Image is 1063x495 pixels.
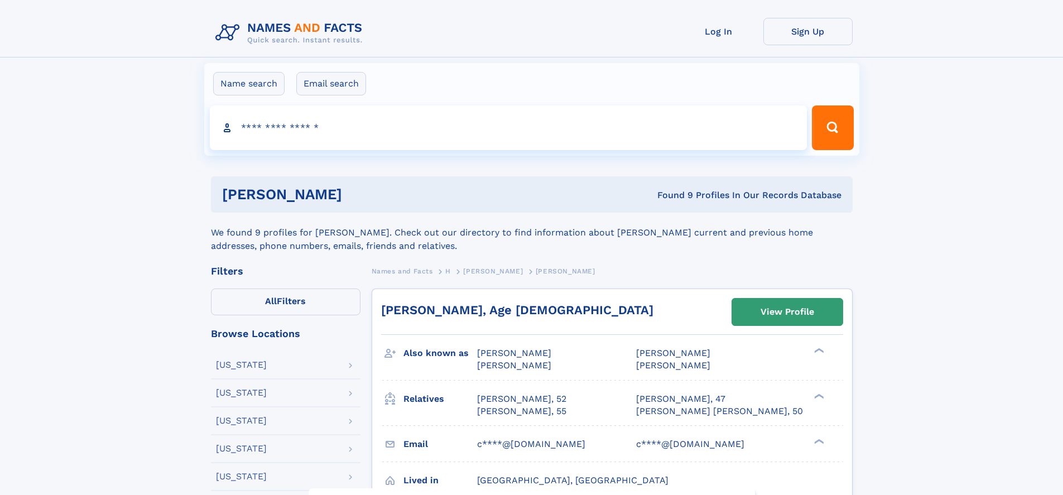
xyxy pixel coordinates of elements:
label: Name search [213,72,285,95]
a: Names and Facts [372,264,433,278]
a: [PERSON_NAME] [PERSON_NAME], 50 [636,405,803,417]
h3: Relatives [403,390,477,409]
div: [US_STATE] [216,388,267,397]
a: Log In [674,18,763,45]
span: [PERSON_NAME] [636,348,710,358]
a: [PERSON_NAME], 55 [477,405,566,417]
label: Email search [296,72,366,95]
a: [PERSON_NAME], Age [DEMOGRAPHIC_DATA] [381,303,653,317]
a: [PERSON_NAME], 52 [477,393,566,405]
a: Sign Up [763,18,853,45]
span: [PERSON_NAME] [636,360,710,371]
div: ❯ [811,438,825,445]
input: search input [210,105,807,150]
a: [PERSON_NAME] [463,264,523,278]
div: We found 9 profiles for [PERSON_NAME]. Check out our directory to find information about [PERSON_... [211,213,853,253]
img: Logo Names and Facts [211,18,372,48]
div: Filters [211,266,360,276]
div: Browse Locations [211,329,360,339]
div: View Profile [761,299,814,325]
a: View Profile [732,299,843,325]
span: [GEOGRAPHIC_DATA], [GEOGRAPHIC_DATA] [477,475,668,486]
button: Search Button [812,105,853,150]
h3: Email [403,435,477,454]
span: [PERSON_NAME] [536,267,595,275]
span: H [445,267,451,275]
span: [PERSON_NAME] [477,348,551,358]
h3: Lived in [403,471,477,490]
div: [US_STATE] [216,416,267,425]
div: ❯ [811,392,825,400]
div: Found 9 Profiles In Our Records Database [499,189,841,201]
a: H [445,264,451,278]
div: [US_STATE] [216,444,267,453]
div: ❯ [811,347,825,354]
label: Filters [211,289,360,315]
span: All [265,296,277,306]
div: [US_STATE] [216,472,267,481]
span: [PERSON_NAME] [477,360,551,371]
h3: Also known as [403,344,477,363]
a: [PERSON_NAME], 47 [636,393,725,405]
h1: [PERSON_NAME] [222,188,500,201]
div: [US_STATE] [216,361,267,369]
span: [PERSON_NAME] [463,267,523,275]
